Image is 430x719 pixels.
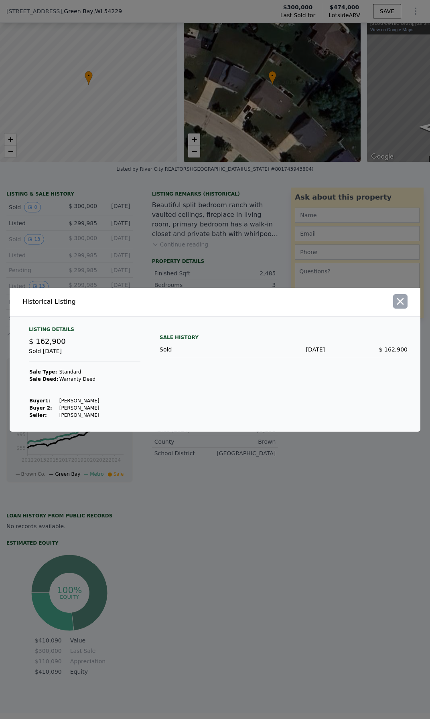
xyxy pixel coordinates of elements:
[242,345,325,353] div: [DATE]
[59,404,100,412] td: [PERSON_NAME]
[29,405,52,411] strong: Buyer 2:
[29,337,66,345] span: $ 162,900
[59,368,100,376] td: Standard
[29,347,140,362] div: Sold [DATE]
[29,376,59,382] strong: Sale Deed:
[22,297,212,307] div: Historical Listing
[59,376,100,383] td: Warranty Deed
[29,398,51,404] strong: Buyer 1 :
[59,412,100,419] td: [PERSON_NAME]
[379,346,408,353] span: $ 162,900
[160,345,242,353] div: Sold
[160,333,408,342] div: Sale History
[29,412,47,418] strong: Seller :
[29,326,140,336] div: Listing Details
[29,369,57,375] strong: Sale Type:
[59,397,100,404] td: [PERSON_NAME]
